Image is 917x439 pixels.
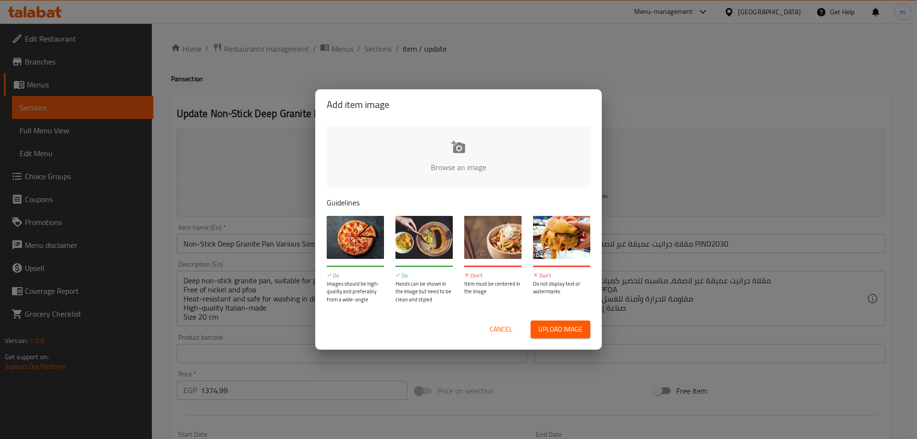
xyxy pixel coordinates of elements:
[327,97,590,112] h2: Add item image
[538,323,583,335] span: Upload image
[490,323,512,335] span: Cancel
[395,280,453,304] p: Hands can be shown in the image but need to be clean and styled
[395,272,453,280] p: Do
[531,321,590,338] button: Upload image
[533,280,590,296] p: Do not display text or watermarks
[464,216,522,259] img: guide-img-3@3x.jpg
[327,272,384,280] p: Do
[327,280,384,304] p: Images should be high-quality and preferably from a wide-angle
[533,272,590,280] p: Don't
[464,280,522,296] p: Item must be centered in the image
[486,321,516,338] button: Cancel
[395,216,453,259] img: guide-img-2@3x.jpg
[327,197,590,208] p: Guidelines
[464,272,522,280] p: Don't
[327,216,384,259] img: guide-img-1@3x.jpg
[533,216,590,259] img: guide-img-4@3x.jpg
